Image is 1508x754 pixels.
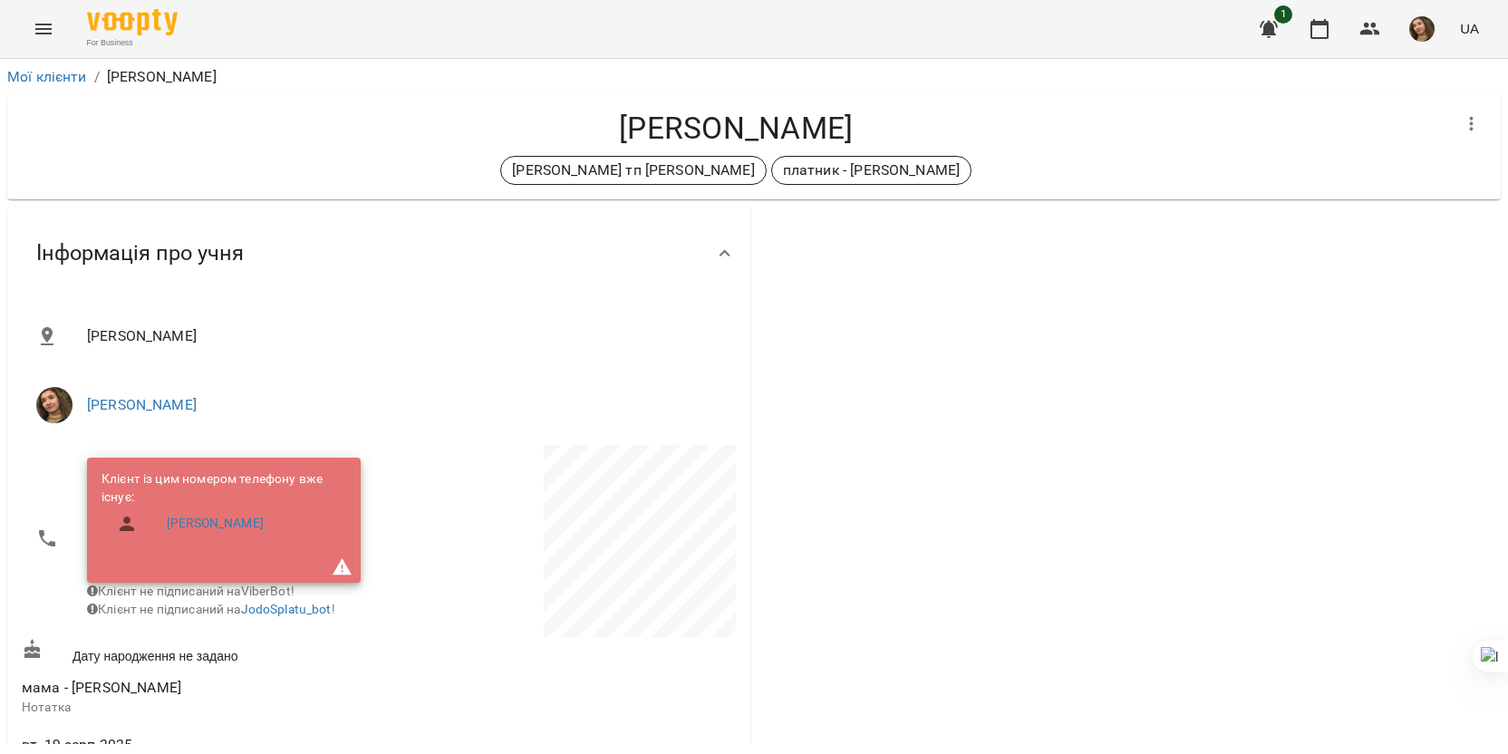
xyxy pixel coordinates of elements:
[101,470,346,549] ul: Клієнт із цим номером телефону вже існує:
[22,699,375,717] p: Нотатка
[1274,5,1292,24] span: 1
[87,37,178,49] span: For Business
[22,679,181,696] span: мама - [PERSON_NAME]
[512,159,754,181] p: [PERSON_NAME] тп [PERSON_NAME]
[7,68,87,85] a: Мої клієнти
[87,9,178,35] img: Voopty Logo
[771,156,971,185] div: платник - [PERSON_NAME]
[241,602,332,616] a: JodoSplatu_bot
[783,159,960,181] p: платник - [PERSON_NAME]
[500,156,766,185] div: [PERSON_NAME] тп [PERSON_NAME]
[87,602,335,616] span: Клієнт не підписаний на !
[107,66,217,88] p: [PERSON_NAME]
[167,515,264,533] a: [PERSON_NAME]
[7,66,1501,88] nav: breadcrumb
[22,7,65,51] button: Menu
[18,635,379,669] div: Дату народження не задано
[36,239,244,267] span: Інформація про учня
[1409,16,1435,42] img: e02786069a979debee2ecc2f3beb162c.jpeg
[1453,12,1486,45] button: UA
[94,66,100,88] li: /
[87,396,197,413] a: [PERSON_NAME]
[1460,19,1479,38] span: UA
[87,584,295,598] span: Клієнт не підписаний на ViberBot!
[22,110,1450,147] h4: [PERSON_NAME]
[36,387,72,423] img: Анастасія Іванова
[7,207,750,300] div: Інформація про учня
[87,325,721,347] span: [PERSON_NAME]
